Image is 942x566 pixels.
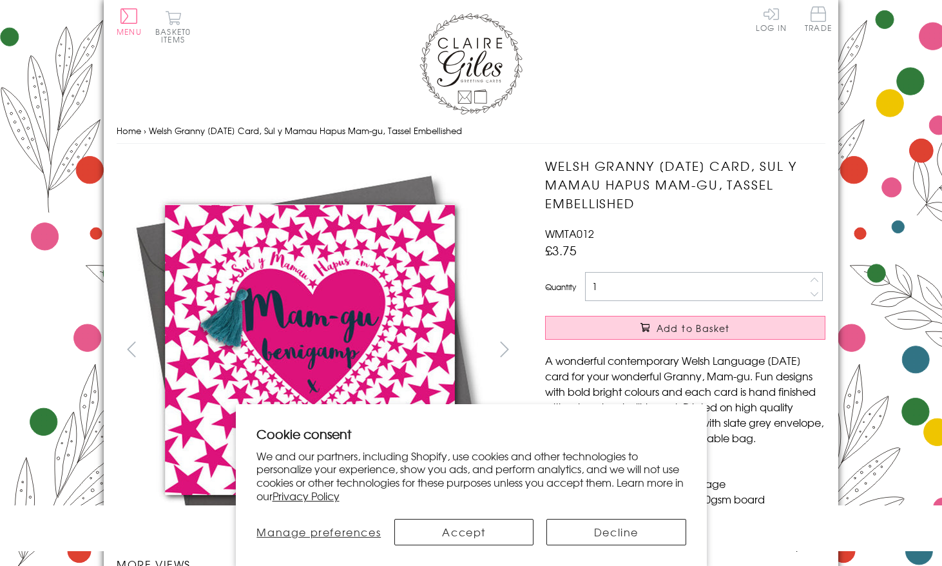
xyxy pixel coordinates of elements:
img: Claire Giles Greetings Cards [419,13,523,115]
span: £3.75 [545,241,577,259]
button: Decline [546,519,686,545]
span: Trade [805,6,832,32]
span: Welsh Granny [DATE] Card, Sul y Mamau Hapus Mam-gu, Tassel Embellished [149,124,462,137]
span: WMTA012 [545,226,594,241]
span: Add to Basket [657,322,730,335]
p: We and our partners, including Shopify, use cookies and other technologies to personalize your ex... [256,449,686,503]
nav: breadcrumbs [117,118,825,144]
span: Manage preferences [256,524,381,540]
button: next [490,335,519,364]
a: Log In [756,6,787,32]
h2: Cookie consent [256,425,686,443]
label: Quantity [545,281,576,293]
button: Basket0 items [155,10,191,43]
a: Trade [805,6,832,34]
button: Menu [117,8,142,35]
button: prev [117,335,146,364]
button: Manage preferences [256,519,382,545]
span: 0 items [161,26,191,45]
img: Welsh Granny Mother's Day Card, Sul y Mamau Hapus Mam-gu, Tassel Embellished [519,157,906,543]
img: Welsh Granny Mother's Day Card, Sul y Mamau Hapus Mam-gu, Tassel Embellished [117,157,503,543]
span: Menu [117,26,142,37]
span: › [144,124,146,137]
button: Add to Basket [545,316,825,340]
p: A wonderful contemporary Welsh Language [DATE] card for your wonderful Granny, Mam-gu. Fun design... [545,353,825,445]
a: Privacy Policy [273,488,340,503]
button: Accept [394,519,533,545]
a: Home [117,124,141,137]
h1: Welsh Granny [DATE] Card, Sul y Mamau Hapus Mam-gu, Tassel Embellished [545,157,825,212]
